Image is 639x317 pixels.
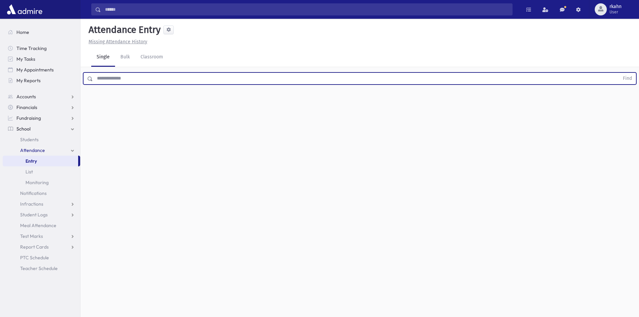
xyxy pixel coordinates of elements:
span: Report Cards [20,244,49,250]
h5: Attendance Entry [86,24,161,36]
span: Entry [25,158,37,164]
a: My Reports [3,75,80,86]
span: rkahn [609,4,622,9]
a: Student Logs [3,209,80,220]
u: Missing Attendance History [89,39,147,45]
span: Fundraising [16,115,41,121]
span: Attendance [20,147,45,153]
a: Fundraising [3,113,80,123]
span: Notifications [20,190,47,196]
a: Bulk [115,48,135,67]
a: PTC Schedule [3,252,80,263]
a: Monitoring [3,177,80,188]
span: Infractions [20,201,43,207]
span: List [25,169,33,175]
a: Financials [3,102,80,113]
a: Attendance [3,145,80,156]
a: Test Marks [3,231,80,242]
a: My Tasks [3,54,80,64]
a: List [3,166,80,177]
input: Search [101,3,512,15]
span: Student Logs [20,212,48,218]
span: Home [16,29,29,35]
span: My Appointments [16,67,54,73]
span: Meal Attendance [20,222,56,228]
span: Monitoring [25,179,49,186]
span: Test Marks [20,233,43,239]
a: Home [3,27,80,38]
a: Students [3,134,80,145]
span: School [16,126,31,132]
a: Meal Attendance [3,220,80,231]
a: Teacher Schedule [3,263,80,274]
a: Infractions [3,199,80,209]
a: Time Tracking [3,43,80,54]
a: Notifications [3,188,80,199]
span: Time Tracking [16,45,47,51]
a: School [3,123,80,134]
a: Single [91,48,115,67]
a: Accounts [3,91,80,102]
span: User [609,9,622,15]
a: Missing Attendance History [86,39,147,45]
span: My Reports [16,77,41,84]
button: Find [619,73,636,84]
span: Students [20,137,39,143]
span: Financials [16,104,37,110]
span: Teacher Schedule [20,265,58,271]
span: PTC Schedule [20,255,49,261]
img: AdmirePro [5,3,44,16]
a: Report Cards [3,242,80,252]
span: My Tasks [16,56,35,62]
a: Entry [3,156,78,166]
a: Classroom [135,48,168,67]
a: My Appointments [3,64,80,75]
span: Accounts [16,94,36,100]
